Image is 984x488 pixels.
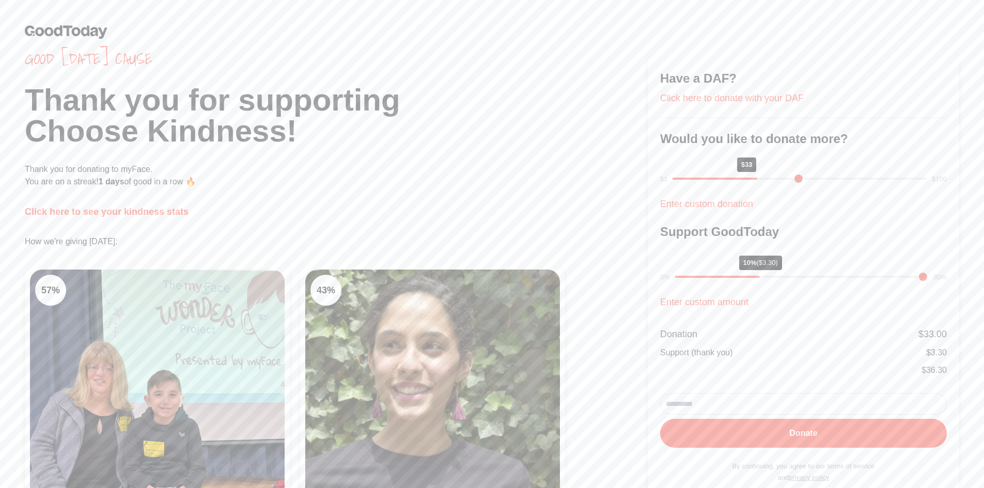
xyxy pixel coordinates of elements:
div: 57 % [35,275,66,306]
span: 36.30 [926,366,947,374]
a: Enter custom amount [660,297,748,307]
h3: Would you like to donate more? [660,131,947,147]
div: $ [926,347,947,359]
p: How we're giving [DATE]: [25,235,648,248]
a: Click here to see your kindness stats [25,207,189,217]
a: Enter custom donation [660,199,753,209]
div: $ [918,327,947,341]
span: 1 days [99,177,124,186]
span: 3.30 [931,348,947,357]
div: 43 % [310,275,341,306]
div: Support (thank you) [660,347,733,359]
div: $ [921,364,947,376]
h3: Have a DAF? [660,70,947,87]
p: Thank you for donating to myFace. You are on a streak! of good in a row 🔥 [25,163,648,188]
div: $100 [932,174,947,184]
img: GoodToday [25,25,107,39]
div: 30% [933,272,947,282]
div: 10% [739,256,782,270]
div: Donation [660,327,697,341]
span: 33.00 [924,329,947,339]
div: $1 [660,174,667,184]
p: By continuing, you agree to our terms of service and [660,461,947,483]
button: Donate [660,419,947,448]
h1: Thank you for supporting Choose Kindness! [25,85,648,147]
h3: Support GoodToday [660,224,947,240]
span: Good [DATE] cause [25,50,648,68]
a: Click here to donate with your DAF [660,93,804,103]
div: $33 [737,158,757,172]
div: 0% [660,272,670,282]
a: privacy policy [789,474,829,481]
span: ($3.30) [757,259,778,266]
